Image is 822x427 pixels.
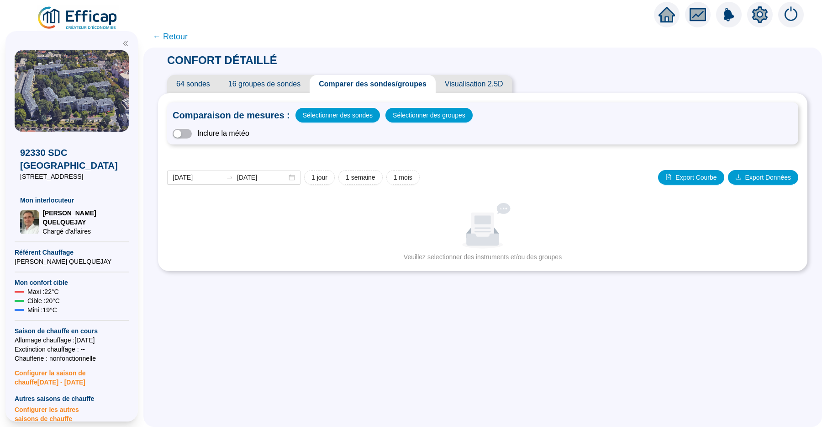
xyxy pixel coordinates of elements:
[735,174,742,180] span: download
[27,287,59,296] span: Maxi : 22 °C
[173,173,222,182] input: Date de début
[20,146,123,172] span: 92330 SDC [GEOGRAPHIC_DATA]
[716,2,742,27] img: alerts
[20,172,123,181] span: [STREET_ADDRESS]
[346,173,375,182] span: 1 semaine
[338,170,383,185] button: 1 semaine
[15,345,129,354] span: Exctinction chauffage : --
[158,54,286,66] span: CONFORT DÉTAILLÉ
[42,208,123,227] span: [PERSON_NAME] QUELQUEJAY
[237,173,287,182] input: Date de fin
[311,173,327,182] span: 1 jour
[37,5,119,31] img: efficap energie logo
[15,363,129,387] span: Configurer la saison de chauffe [DATE] - [DATE]
[20,210,39,234] img: Chargé d'affaires
[122,40,129,47] span: double-left
[659,6,675,23] span: home
[153,30,188,43] span: ← Retour
[15,354,129,363] span: Chaufferie : non fonctionnelle
[226,174,233,181] span: to
[219,75,310,93] span: 16 groupes de sondes
[171,252,795,262] div: Veuillez selectionner des instruments et/ou des groupes
[15,257,129,266] span: [PERSON_NAME] QUELQUEJAY
[15,326,129,336] span: Saison de chauffe en cours
[15,336,129,345] span: Allumage chauffage : [DATE]
[42,227,123,236] span: Chargé d'affaires
[15,394,129,403] span: Autres saisons de chauffe
[394,173,412,182] span: 1 mois
[15,403,129,423] span: Configurer les autres saisons de chauffe
[385,108,473,123] button: Sélectionner des groupes
[752,6,768,23] span: setting
[303,109,373,122] span: Sélectionner des sondes
[393,109,465,122] span: Sélectionner des groupes
[173,109,290,122] span: Comparaison de mesures :
[658,170,724,185] button: Export Courbe
[15,278,129,287] span: Mon confort cible
[295,108,380,123] button: Sélectionner des sondes
[386,170,420,185] button: 1 mois
[665,174,672,180] span: file-image
[310,75,436,93] span: Comparer des sondes/groupes
[745,173,791,182] span: Export Données
[690,6,706,23] span: fund
[675,173,717,182] span: Export Courbe
[27,296,60,305] span: Cible : 20 °C
[197,128,249,139] span: Inclure la météo
[167,75,219,93] span: 64 sondes
[20,196,123,205] span: Mon interlocuteur
[27,305,57,315] span: Mini : 19 °C
[15,248,129,257] span: Référent Chauffage
[436,75,512,93] span: Visualisation 2.5D
[728,170,798,185] button: Export Données
[778,2,804,27] img: alerts
[226,174,233,181] span: swap-right
[304,170,335,185] button: 1 jour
